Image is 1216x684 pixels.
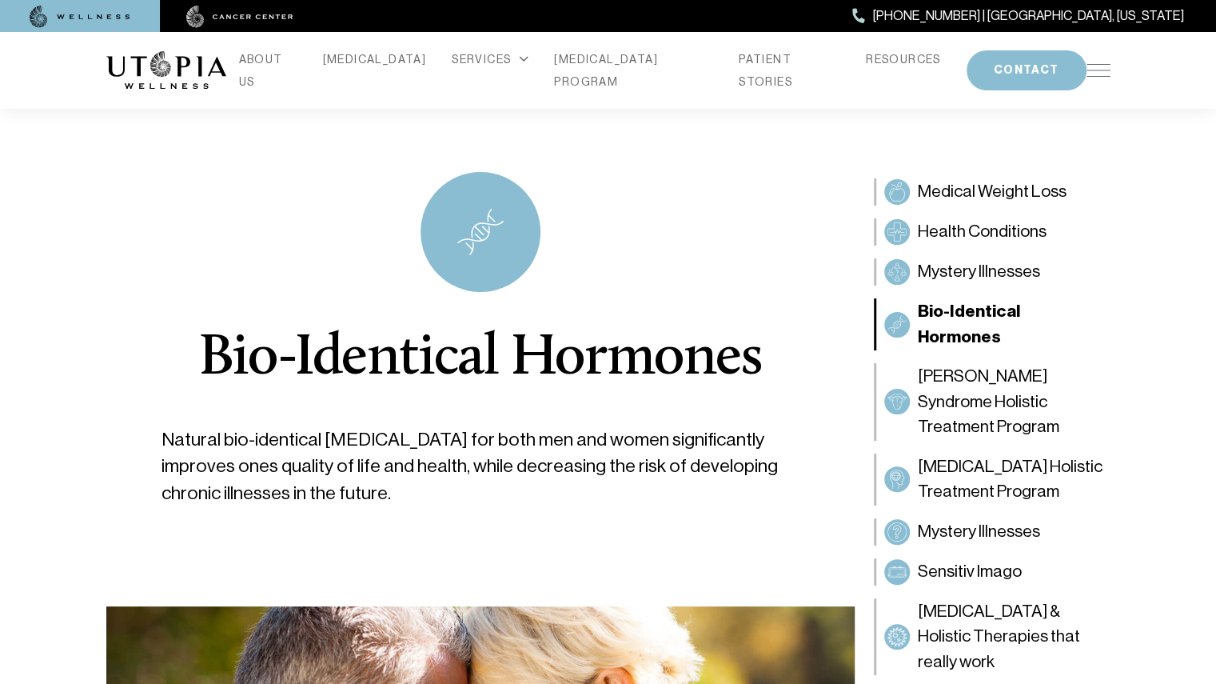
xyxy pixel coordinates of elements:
img: Bio-Identical Hormones [887,315,907,334]
img: Medical Weight Loss [887,182,907,202]
a: [MEDICAL_DATA] PROGRAM [554,48,713,93]
a: Sjögren’s Syndrome Holistic Treatment Program[PERSON_NAME] Syndrome Holistic Treatment Program [874,363,1110,441]
a: Bio-Identical HormonesBio-Identical Hormones [874,298,1110,350]
img: Long COVID & Holistic Therapies that really work [887,627,907,646]
a: RESOURCES [866,48,941,70]
span: Bio-Identical Hormones [918,299,1102,350]
img: cancer center [186,6,293,28]
p: Natural bio-identical [MEDICAL_DATA] for both men and women significantly improves ones quality o... [161,426,799,506]
a: Mystery IllnessesMystery Illnesses [874,518,1110,546]
img: Mystery Illnesses [887,522,907,542]
a: Health ConditionsHealth Conditions [874,218,1110,246]
span: Mystery Illnesses [918,519,1040,545]
span: Sensitiv Imago [918,559,1022,585]
a: Mystery IllnessesMystery Illnesses [874,258,1110,286]
img: icon-hamburger [1086,64,1110,77]
span: [MEDICAL_DATA] Holistic Treatment Program [918,454,1102,505]
button: CONTACT [967,50,1086,90]
a: [PHONE_NUMBER] | [GEOGRAPHIC_DATA], [US_STATE] [852,6,1184,26]
span: [PERSON_NAME] Syndrome Holistic Treatment Program [918,364,1102,440]
h1: Bio-Identical Hormones [199,330,761,388]
a: Dementia Holistic Treatment Program[MEDICAL_DATA] Holistic Treatment Program [874,454,1110,506]
img: Mystery Illnesses [887,262,907,282]
a: Medical Weight LossMedical Weight Loss [874,178,1110,206]
span: Mystery Illnesses [918,259,1040,285]
img: Sjögren’s Syndrome Holistic Treatment Program [887,392,907,411]
img: Health Conditions [887,222,907,242]
span: Medical Weight Loss [918,179,1066,205]
a: [MEDICAL_DATA] [323,48,427,70]
a: Long COVID & Holistic Therapies that really work[MEDICAL_DATA] & Holistic Therapies that really work [874,598,1110,676]
img: Sensitiv Imago [887,562,907,582]
img: Dementia Holistic Treatment Program [887,470,907,489]
a: Sensitiv ImagoSensitiv Imago [874,558,1110,586]
a: ABOUT US [239,48,297,93]
span: [MEDICAL_DATA] & Holistic Therapies that really work [918,599,1102,675]
img: wellness [30,6,130,28]
img: logo [106,51,226,90]
div: SERVICES [452,48,528,70]
img: icon [456,209,504,256]
span: [PHONE_NUMBER] | [GEOGRAPHIC_DATA], [US_STATE] [873,6,1184,26]
span: Health Conditions [918,219,1047,245]
a: PATIENT STORIES [739,48,840,93]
